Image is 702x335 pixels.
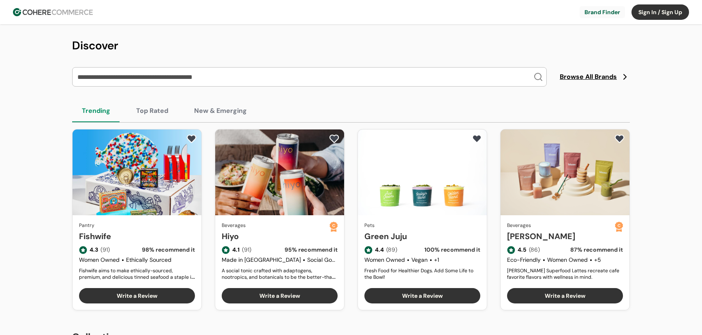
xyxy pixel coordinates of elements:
button: Sign In / Sign Up [631,4,689,20]
button: New & Emerging [184,100,257,122]
a: Fishwife [79,230,195,242]
button: add to favorite [470,133,484,145]
span: Discover [72,38,118,53]
a: [PERSON_NAME] [507,230,615,242]
button: Write a Review [364,288,480,303]
button: Write a Review [79,288,195,303]
button: add to favorite [613,133,626,145]
span: Browse All Brands [560,72,617,82]
img: Cohere Logo [13,8,93,16]
a: Green Juju [364,230,480,242]
button: add to favorite [185,133,198,145]
button: Write a Review [222,288,338,303]
button: Trending [72,100,120,122]
a: Browse All Brands [560,72,630,82]
button: Write a Review [507,288,623,303]
button: Top Rated [126,100,178,122]
button: add to favorite [327,133,341,145]
a: Hiyo [222,230,330,242]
